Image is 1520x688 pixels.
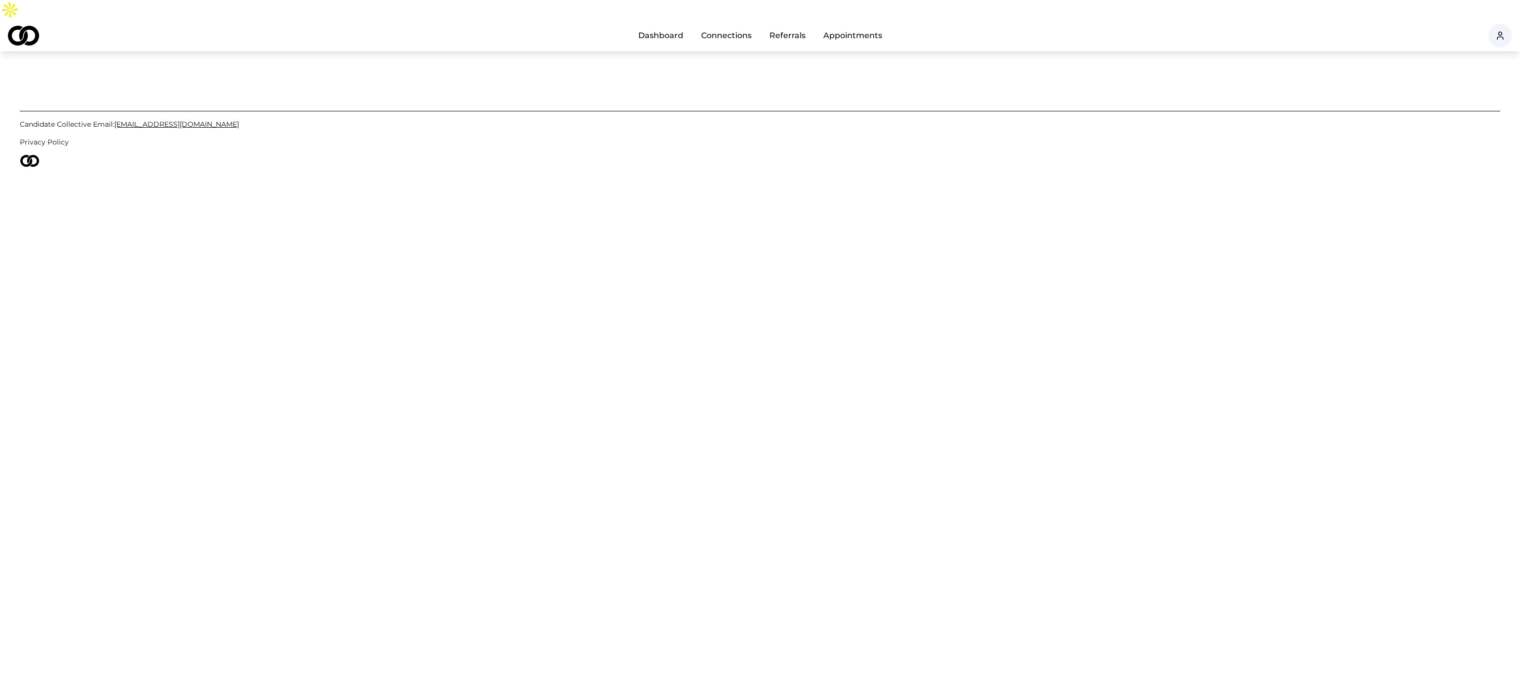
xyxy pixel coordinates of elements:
[693,26,760,46] a: Connections
[630,26,890,46] nav: Main
[114,120,239,129] span: [EMAIL_ADDRESS][DOMAIN_NAME]
[630,26,691,46] a: Dashboard
[761,26,813,46] a: Referrals
[20,155,40,167] img: logo
[20,137,1500,147] a: Privacy Policy
[8,26,39,46] img: logo
[815,26,890,46] a: Appointments
[20,119,1500,129] a: Candidate Collective Email:[EMAIL_ADDRESS][DOMAIN_NAME]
